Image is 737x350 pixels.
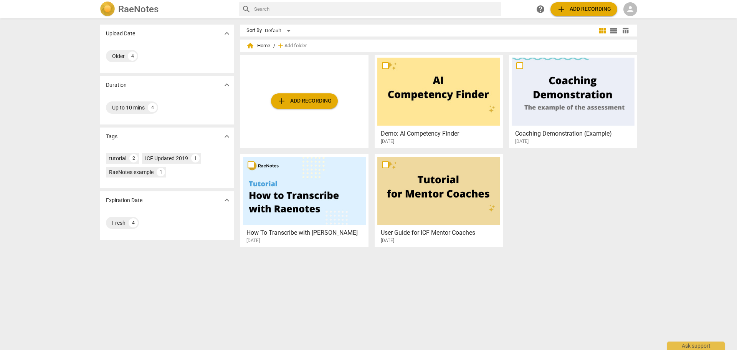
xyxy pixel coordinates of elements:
span: [DATE] [246,237,260,244]
p: Upload Date [106,30,135,38]
a: Coaching Demonstration (Example)[DATE] [512,58,635,144]
img: Logo [100,2,115,17]
div: RaeNotes example [109,168,154,176]
input: Search [254,3,498,15]
a: Demo: AI Competency Finder[DATE] [377,58,500,144]
div: Ask support [667,342,725,350]
p: Expiration Date [106,196,142,204]
h3: User Guide for ICF Mentor Coaches [381,228,501,237]
span: [DATE] [515,138,529,145]
a: LogoRaeNotes [100,2,233,17]
div: 2 [129,154,138,163]
button: Table view [620,25,631,36]
button: Show more [221,194,233,206]
h3: How To Transcribe with RaeNotes [246,228,367,237]
button: List view [608,25,620,36]
span: home [246,42,254,50]
span: [DATE] [381,237,394,244]
a: User Guide for ICF Mentor Coaches[DATE] [377,157,500,244]
div: 1 [191,154,200,163]
a: Help [534,2,547,16]
div: Up to 10 mins [112,104,145,111]
h3: Coaching Demonstration (Example) [515,129,635,138]
span: person [626,5,635,14]
span: search [242,5,251,14]
div: 4 [129,218,138,227]
button: Tile view [597,25,608,36]
span: Add recording [557,5,611,14]
div: tutorial [109,154,126,162]
button: Upload [271,93,338,109]
span: table_chart [622,27,629,34]
div: 1 [157,168,165,176]
span: expand_more [222,196,231,205]
span: add [277,96,286,106]
button: Upload [550,2,617,16]
p: Tags [106,133,117,141]
span: expand_more [222,80,231,90]
button: Show more [221,28,233,39]
div: Sort By [246,28,262,33]
span: [DATE] [381,138,394,145]
a: How To Transcribe with [PERSON_NAME][DATE] [243,157,366,244]
span: Add folder [284,43,307,49]
div: ICF Updated 2019 [145,154,188,162]
span: Home [246,42,270,50]
p: Duration [106,81,127,89]
button: Show more [221,79,233,91]
div: Fresh [112,219,126,227]
span: view_module [598,26,607,35]
div: Default [265,25,293,37]
span: view_list [609,26,618,35]
span: add [557,5,566,14]
div: 4 [128,51,137,61]
span: expand_more [222,29,231,38]
h3: Demo: AI Competency Finder [381,129,501,138]
span: add [277,42,284,50]
span: help [536,5,545,14]
div: Older [112,52,125,60]
span: Add recording [277,96,332,106]
h2: RaeNotes [118,4,159,15]
span: / [273,43,275,49]
button: Show more [221,131,233,142]
span: expand_more [222,132,231,141]
div: 4 [148,103,157,112]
